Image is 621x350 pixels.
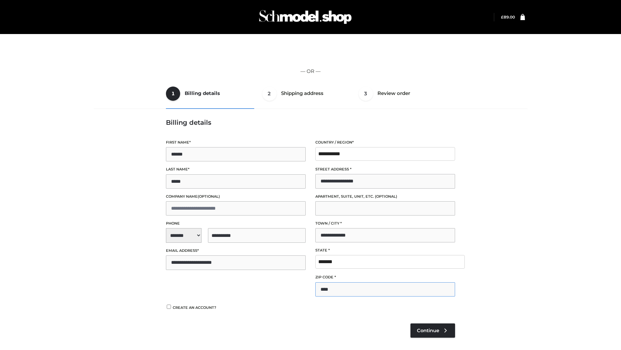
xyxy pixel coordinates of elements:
label: Last name [166,166,306,172]
span: (optional) [375,194,397,199]
a: Continue [410,323,455,338]
label: State [315,247,455,253]
iframe: Secure express checkout frame [95,43,526,61]
label: First name [166,139,306,146]
label: ZIP Code [315,274,455,280]
input: Create an account? [166,305,172,309]
label: Email address [166,248,306,254]
img: Schmodel Admin 964 [257,4,354,30]
label: Phone [166,220,306,227]
label: Town / City [315,220,455,227]
span: (optional) [198,194,220,199]
span: Create an account? [173,305,216,310]
h3: Billing details [166,119,455,126]
a: £89.00 [501,15,515,19]
bdi: 89.00 [501,15,515,19]
span: Continue [417,328,439,333]
label: Country / Region [315,139,455,146]
p: — OR — [96,67,525,76]
label: Apartment, suite, unit, etc. [315,193,455,200]
label: Street address [315,166,455,172]
span: £ [501,15,504,19]
label: Company name [166,193,306,200]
